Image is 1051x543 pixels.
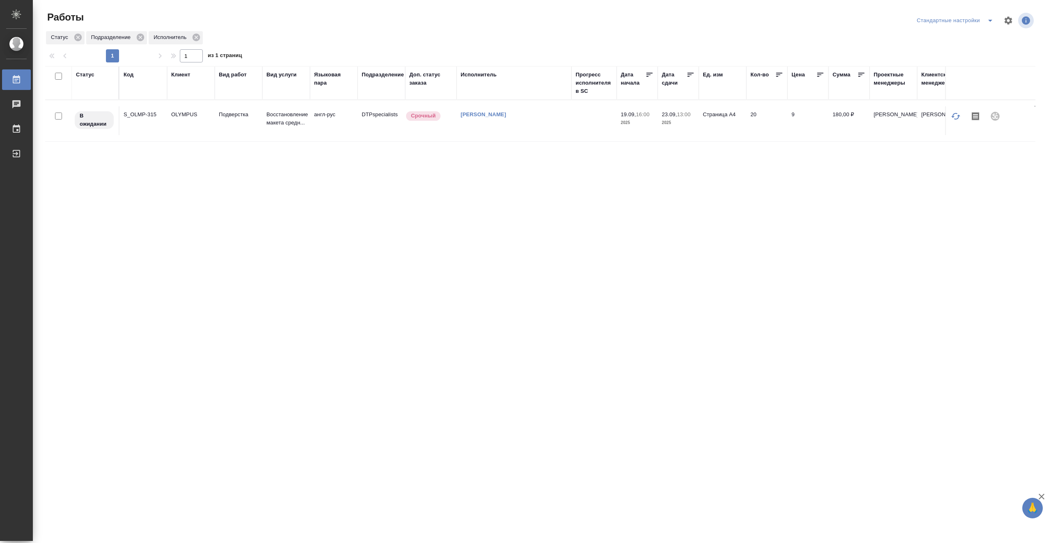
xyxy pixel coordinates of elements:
[149,31,203,44] div: Исполнитель
[219,110,258,119] p: Подверстка
[833,71,850,79] div: Сумма
[921,71,961,87] div: Клиентские менеджеры
[662,71,686,87] div: Дата сдачи
[46,31,85,44] div: Статус
[1026,499,1040,517] span: 🙏
[662,111,677,117] p: 23.09,
[266,71,297,79] div: Вид услуги
[750,71,769,79] div: Кол-во
[621,111,636,117] p: 19.09,
[1022,498,1043,518] button: 🙏
[74,110,115,130] div: Исполнитель назначен, приступать к работе пока рано
[621,71,645,87] div: Дата начала
[636,111,649,117] p: 16:00
[746,106,787,135] td: 20
[124,110,163,119] div: S_OLMP-315
[208,51,242,62] span: из 1 страниц
[621,119,654,127] p: 2025
[787,106,828,135] td: 9
[792,71,805,79] div: Цена
[699,106,746,135] td: Страница А4
[998,11,1018,30] span: Настроить таблицу
[870,106,917,135] td: [PERSON_NAME]
[358,106,405,135] td: DTPspecialists
[91,33,133,41] p: Подразделение
[461,71,497,79] div: Исполнитель
[677,111,691,117] p: 13:00
[171,71,190,79] div: Клиент
[917,106,965,135] td: [PERSON_NAME]
[828,106,870,135] td: 180,00 ₽
[966,106,985,126] button: Скопировать мини-бриф
[662,119,695,127] p: 2025
[45,11,84,24] span: Работы
[409,71,452,87] div: Доп. статус заказа
[915,14,998,27] div: split button
[703,71,723,79] div: Ед. изм
[171,110,211,119] p: OLYMPUS
[874,71,913,87] div: Проектные менеджеры
[411,112,436,120] p: Срочный
[362,71,404,79] div: Подразделение
[1018,13,1035,28] span: Посмотреть информацию
[266,110,306,127] p: Восстановление макета средн...
[219,71,247,79] div: Вид работ
[51,33,71,41] p: Статус
[124,71,133,79] div: Код
[985,106,1005,126] div: Проект не привязан
[76,71,94,79] div: Статус
[461,111,506,117] a: [PERSON_NAME]
[314,71,353,87] div: Языковая пара
[154,33,189,41] p: Исполнитель
[310,106,358,135] td: англ-рус
[86,31,147,44] div: Подразделение
[576,71,613,95] div: Прогресс исполнителя в SC
[946,106,966,126] button: Обновить
[80,112,109,128] p: В ожидании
